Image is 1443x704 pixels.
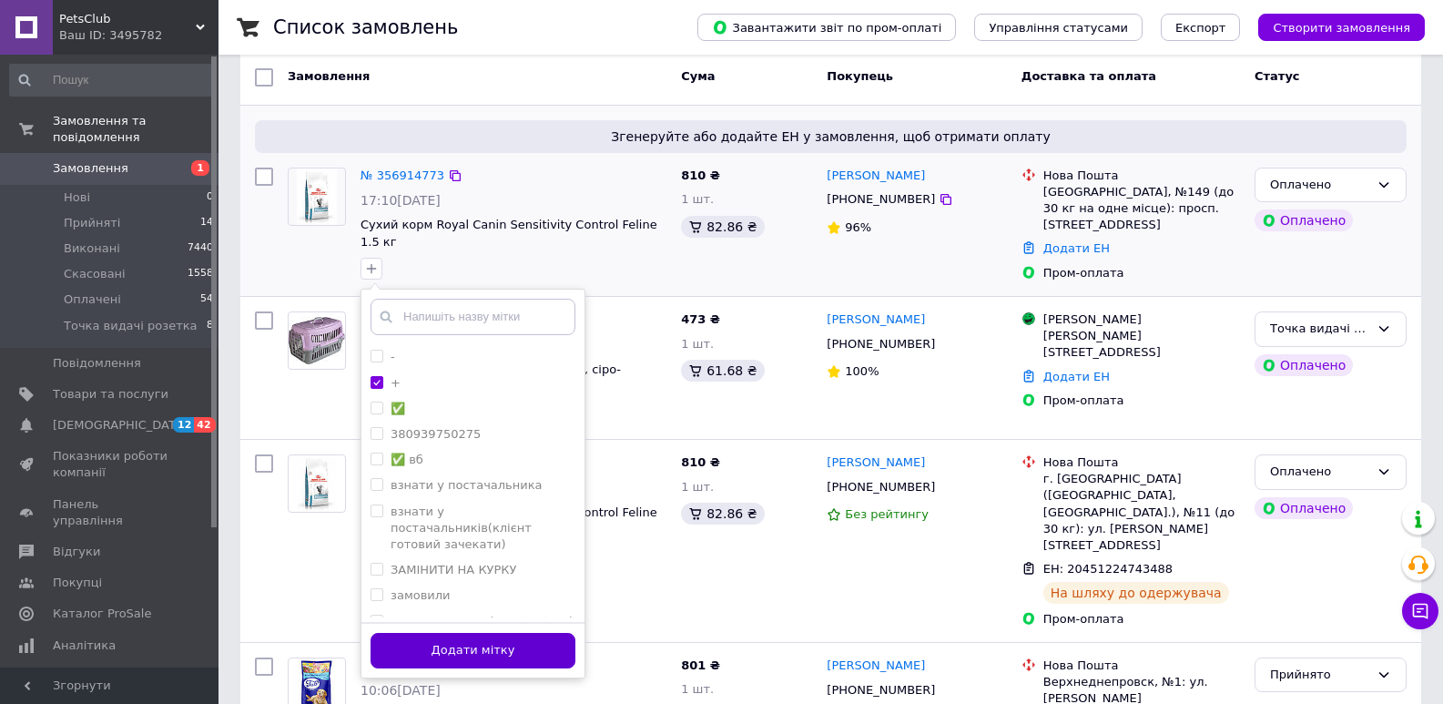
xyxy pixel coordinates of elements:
span: 1 шт. [681,682,714,696]
span: 1 шт. [681,337,714,351]
span: Товари та послуги [53,386,168,403]
span: Повідомлення [53,355,141,372]
a: Сухий корм Royal Canin Sensitivity Control Feline 1.5 кг [361,218,657,249]
span: Доставка та оплата [1021,69,1156,83]
span: 10:06[DATE] [361,683,441,698]
div: Оплачено [1270,176,1369,195]
label: замовили [391,588,451,602]
span: Замовлення [288,69,370,83]
span: Нові [64,189,90,206]
input: Напишіть назву мітки [371,299,575,335]
span: Згенеруйте або додайте ЕН у замовлення, щоб отримати оплату [262,128,1399,146]
div: 82.86 ₴ [681,216,764,238]
label: взнати у постачальників(клієнт готовий зачекати) [391,505,532,551]
button: Створити замовлення [1258,14,1425,41]
span: 1 шт. [681,192,714,206]
button: Завантажити звіт по пром-оплаті [697,14,956,41]
label: ✅ вб [391,453,423,466]
div: Нова Пошта [1043,168,1240,184]
span: Показники роботи компанії [53,448,168,481]
span: Аналітика [53,638,116,654]
span: PetsClub [59,11,196,27]
div: Оплачено [1255,497,1353,519]
span: 810 ₴ [681,168,720,182]
div: Нова Пошта [1043,454,1240,471]
label: ЗАМІНИТИ НА КУРКУ [391,563,517,576]
a: Фото товару [288,311,346,370]
div: [PERSON_NAME][STREET_ADDRESS] [1043,328,1240,361]
a: Додати ЕН [1043,241,1110,255]
span: ЕН: 20451224743488 [1043,562,1173,576]
span: Експорт [1175,21,1226,35]
span: Покупець [827,69,893,83]
span: Панель управління [53,496,168,529]
span: [DEMOGRAPHIC_DATA] [53,417,188,434]
div: 61.68 ₴ [681,360,764,382]
div: [PERSON_NAME] [1043,311,1240,328]
a: № 356914773 [361,168,444,182]
div: Оплачено [1270,463,1369,482]
img: Фото товару [289,317,345,365]
span: 473 ₴ [681,312,720,326]
a: [PERSON_NAME] [827,168,925,185]
span: 1 шт. [681,480,714,494]
h1: Список замовлень [273,16,458,38]
a: [PERSON_NAME] [827,454,925,472]
div: Прийнято [1270,666,1369,685]
span: 14 [200,215,213,231]
label: взнати у постачальника [391,478,543,492]
span: Прийняті [64,215,120,231]
span: Каталог ProSale [53,606,151,622]
span: 54 [200,291,213,308]
span: Без рейтингу [845,507,929,521]
span: Скасовані [64,266,126,282]
div: Оплачено [1255,354,1353,376]
label: ✅ [391,402,405,415]
div: На шляху до одержувача [1043,582,1229,604]
div: Пром-оплата [1043,393,1240,409]
div: 82.86 ₴ [681,503,764,525]
span: Управління статусами [989,21,1128,35]
div: [PHONE_NUMBER] [823,332,939,356]
span: Замовлення [53,160,128,177]
a: Додати ЕН [1043,370,1110,383]
span: Створити замовлення [1273,21,1410,35]
span: Cума [681,69,715,83]
a: AnimAll Переноска для собак і котів, сіро-фіолетова 48,5х32,5х32,5 см [361,362,621,393]
input: Пошук [9,64,215,97]
a: Створити замовлення [1240,20,1425,34]
span: Оплачені [64,291,121,308]
span: 1558 [188,266,213,282]
div: [PHONE_NUMBER] [823,188,939,211]
div: Оплачено [1255,209,1353,231]
span: 810 ₴ [681,455,720,469]
a: Фото товару [288,168,346,226]
span: 8 [207,318,213,334]
span: Точка видачі розетка [64,318,198,334]
span: Завантажити звіт по пром-оплаті [712,19,941,36]
button: Чат з покупцем [1402,593,1438,629]
span: Відгуки [53,544,100,560]
label: + [391,376,401,390]
div: [PHONE_NUMBER] [823,678,939,702]
img: Фото товару [297,168,337,225]
div: г. [GEOGRAPHIC_DATA] ([GEOGRAPHIC_DATA], [GEOGRAPHIC_DATA].), №11 (до 30 кг): ул. [PERSON_NAME][S... [1043,471,1240,554]
button: Експорт [1161,14,1241,41]
span: 42 [194,417,215,433]
div: [PHONE_NUMBER] [823,475,939,499]
span: 17:10[DATE] [361,193,441,208]
div: Ваш ID: 3495782 [59,27,218,44]
span: 0 [207,189,213,206]
span: 1 [191,160,209,176]
div: [GEOGRAPHIC_DATA], №149 (до 30 кг на одне місце): просп. [STREET_ADDRESS] [1043,184,1240,234]
button: Управління статусами [974,14,1143,41]
label: 380939750275 [391,427,481,441]
div: Пром-оплата [1043,265,1240,281]
label: - [391,350,395,363]
div: Нова Пошта [1043,658,1240,674]
span: Покупці [53,575,102,591]
span: 7440 [188,240,213,257]
div: Пром-оплата [1043,611,1240,627]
